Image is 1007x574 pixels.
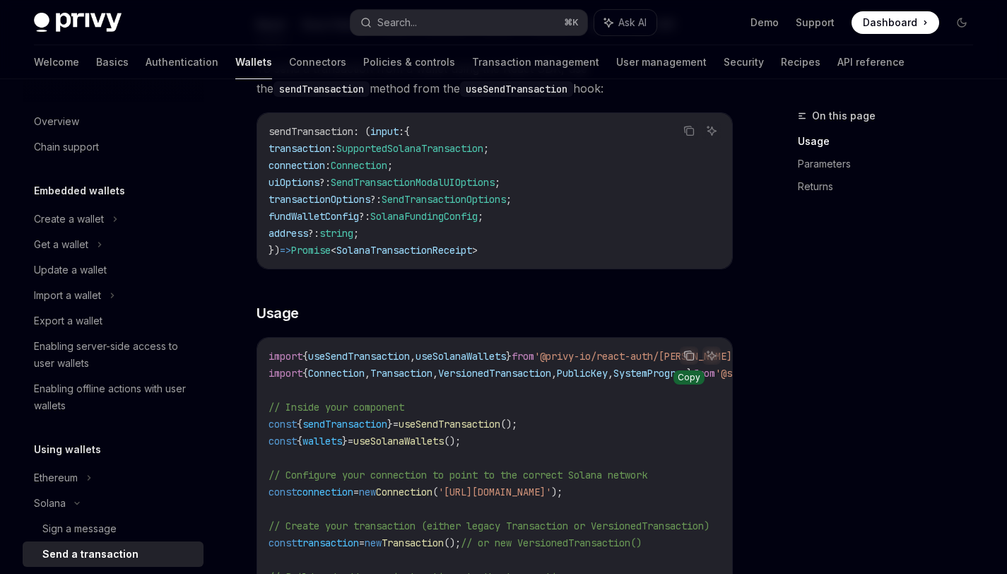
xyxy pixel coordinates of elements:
[34,236,88,253] div: Get a wallet
[269,244,280,257] span: })
[289,45,346,79] a: Connectors
[146,45,218,79] a: Authentication
[594,10,656,35] button: Ask AI
[297,537,359,549] span: transaction
[796,16,835,30] a: Support
[438,486,551,498] span: '[URL][DOMAIN_NAME]'
[359,537,365,549] span: =
[302,367,308,380] span: {
[438,367,551,380] span: VersionedTransaction
[308,227,319,240] span: ?:
[23,516,204,541] a: Sign a message
[34,211,104,228] div: Create a wallet
[23,541,204,567] a: Send a transaction
[613,367,687,380] span: SystemProgram
[302,418,387,430] span: sendTransaction
[269,367,302,380] span: import
[331,142,336,155] span: :
[23,376,204,418] a: Enabling offline actions with user wallets
[34,182,125,199] h5: Embedded wallets
[399,125,404,138] span: :
[34,441,101,458] h5: Using wallets
[34,45,79,79] a: Welcome
[353,227,359,240] span: ;
[342,435,348,447] span: }
[42,520,117,537] div: Sign a message
[23,334,204,376] a: Enabling server-side access to user wallets
[269,486,297,498] span: const
[608,367,613,380] span: ,
[336,244,472,257] span: SolanaTransactionReceipt
[798,130,984,153] a: Usage
[506,350,512,363] span: }
[461,537,642,549] span: // or new VersionedTransaction()
[432,486,438,498] span: (
[269,176,319,189] span: uiOptions
[291,244,331,257] span: Promise
[331,159,387,172] span: Connection
[269,469,647,481] span: // Configure your connection to point to the correct Solana network
[715,367,811,380] span: '@solana/web3.js'
[370,210,478,223] span: SolanaFundingConfig
[302,435,342,447] span: wallets
[34,287,101,304] div: Import a wallet
[557,367,608,380] span: PublicKey
[370,193,382,206] span: ?:
[353,486,359,498] span: =
[370,367,432,380] span: Transaction
[34,380,195,414] div: Enabling offline actions with user wallets
[34,495,66,512] div: Solana
[616,45,707,79] a: User management
[365,367,370,380] span: ,
[34,338,195,372] div: Enabling server-side access to user wallets
[34,113,79,130] div: Overview
[319,227,353,240] span: string
[460,81,573,97] code: useSendTransaction
[269,401,404,414] span: // Inside your component
[680,346,698,365] button: Copy the contents from the code block
[798,175,984,198] a: Returns
[269,520,709,532] span: // Create your transaction (either legacy Transaction or VersionedTransaction)
[336,142,483,155] span: SupportedSolanaTransaction
[34,469,78,486] div: Ethereum
[269,210,359,223] span: fundWalletConfig
[269,350,302,363] span: import
[432,367,438,380] span: ,
[269,227,308,240] span: address
[23,257,204,283] a: Update a wallet
[297,486,353,498] span: connection
[444,537,461,549] span: ();
[410,350,416,363] span: ,
[472,45,599,79] a: Transaction management
[269,125,353,138] span: sendTransaction
[673,370,705,385] div: Copy
[34,13,122,33] img: dark logo
[781,45,820,79] a: Recipes
[478,210,483,223] span: ;
[365,537,382,549] span: new
[500,418,517,430] span: ();
[863,16,917,30] span: Dashboard
[472,244,478,257] span: >
[269,418,297,430] span: const
[512,350,534,363] span: from
[837,45,905,79] a: API reference
[96,45,129,79] a: Basics
[382,193,506,206] span: SendTransactionOptions
[23,109,204,134] a: Overview
[34,312,102,329] div: Export a wallet
[235,45,272,79] a: Wallets
[693,367,715,380] span: from
[297,435,302,447] span: {
[269,537,297,549] span: const
[359,210,370,223] span: ?:
[23,134,204,160] a: Chain support
[297,418,302,430] span: {
[257,303,299,323] span: Usage
[302,350,308,363] span: {
[416,350,506,363] span: useSolanaWallets
[348,435,353,447] span: =
[812,107,876,124] span: On this page
[551,367,557,380] span: ,
[353,435,444,447] span: useSolanaWallets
